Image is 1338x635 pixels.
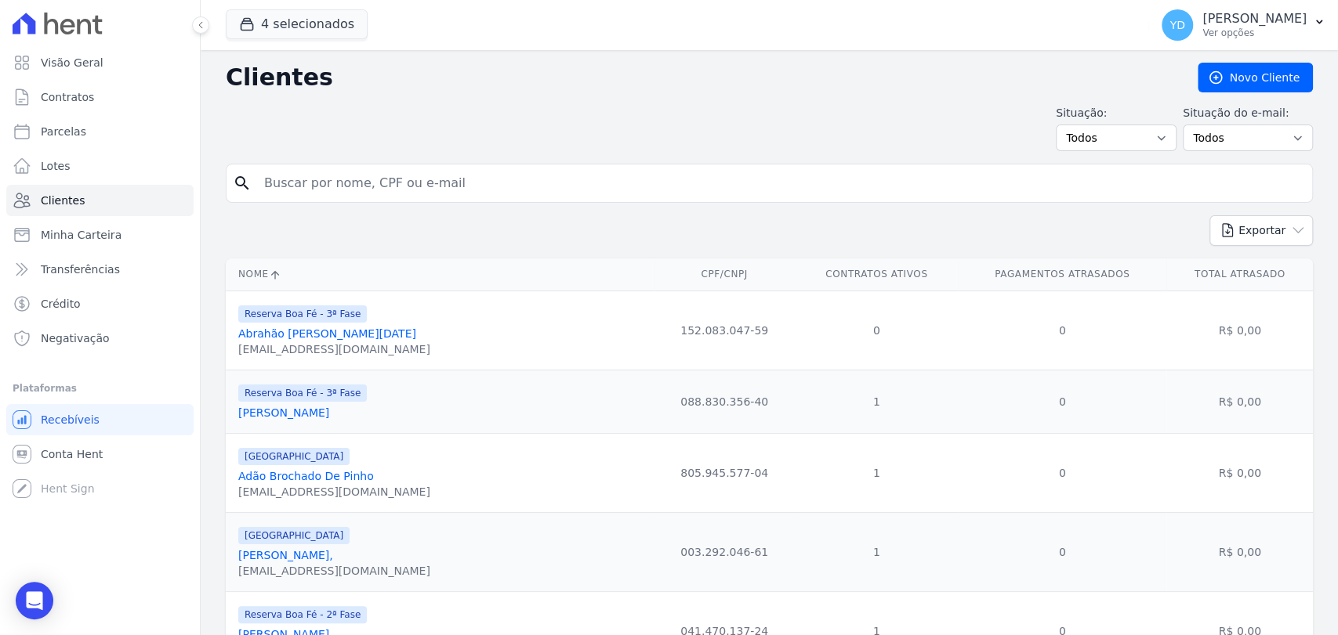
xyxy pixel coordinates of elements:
td: 152.083.047-59 [654,290,796,370]
th: Total Atrasado [1166,258,1313,290]
a: Contratos [6,81,194,113]
h2: Clientes [226,63,1173,92]
a: Visão Geral [6,47,194,78]
span: Clientes [41,193,85,208]
span: Reserva Boa Fé - 3ª Fase [238,384,367,402]
button: YD [PERSON_NAME] Ver opções [1149,3,1338,47]
a: [PERSON_NAME] [238,406,329,419]
div: [EMAIL_ADDRESS][DOMAIN_NAME] [238,563,430,579]
a: Negativação [6,323,194,354]
td: 805.945.577-04 [654,433,796,512]
i: search [233,174,252,193]
td: R$ 0,00 [1166,370,1313,433]
td: R$ 0,00 [1166,290,1313,370]
td: 0 [958,512,1166,591]
span: Conta Hent [41,446,103,462]
label: Situação do e-mail: [1183,105,1313,121]
p: [PERSON_NAME] [1202,11,1307,27]
a: Adão Brochado De Pinho [238,470,374,482]
a: Conta Hent [6,438,194,470]
span: Visão Geral [41,55,103,70]
a: Recebíveis [6,404,194,435]
th: Nome [226,258,654,290]
td: 0 [958,370,1166,433]
div: [EMAIL_ADDRESS][DOMAIN_NAME] [238,341,430,357]
span: Crédito [41,296,81,312]
span: Reserva Boa Fé - 2ª Fase [238,606,367,623]
td: 003.292.046-61 [654,512,796,591]
a: Minha Carteira [6,219,194,251]
span: Minha Carteira [41,227,121,243]
span: Reserva Boa Fé - 3ª Fase [238,305,367,323]
th: CPF/CNPJ [654,258,796,290]
div: Open Intercom Messenger [16,582,53,619]
button: 4 selecionados [226,9,368,39]
span: Lotes [41,158,71,174]
span: Contratos [41,89,94,105]
td: 0 [958,290,1166,370]
a: Crédito [6,288,194,319]
td: 0 [796,290,958,370]
td: 088.830.356-40 [654,370,796,433]
span: YD [1169,20,1184,31]
span: Transferências [41,262,120,277]
div: Plataformas [13,379,187,398]
th: Contratos Ativos [796,258,958,290]
a: Clientes [6,185,194,216]
input: Buscar por nome, CPF ou e-mail [255,168,1306,199]
a: Transferências [6,254,194,285]
a: Novo Cliente [1198,63,1313,92]
td: 0 [958,433,1166,512]
td: 1 [796,512,958,591]
p: Ver opções [1202,27,1307,39]
span: Negativação [41,330,110,346]
a: [PERSON_NAME], [238,549,333,561]
span: Parcelas [41,124,86,139]
td: 1 [796,433,958,512]
span: [GEOGRAPHIC_DATA] [238,527,350,544]
th: Pagamentos Atrasados [958,258,1166,290]
a: Abrahão [PERSON_NAME][DATE] [238,327,416,340]
span: Recebíveis [41,412,100,428]
span: [GEOGRAPHIC_DATA] [238,448,350,465]
a: Parcelas [6,116,194,147]
button: Exportar [1209,215,1313,246]
div: [EMAIL_ADDRESS][DOMAIN_NAME] [238,484,430,500]
td: 1 [796,370,958,433]
label: Situação: [1056,105,1177,121]
td: R$ 0,00 [1166,512,1313,591]
td: R$ 0,00 [1166,433,1313,512]
a: Lotes [6,150,194,182]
